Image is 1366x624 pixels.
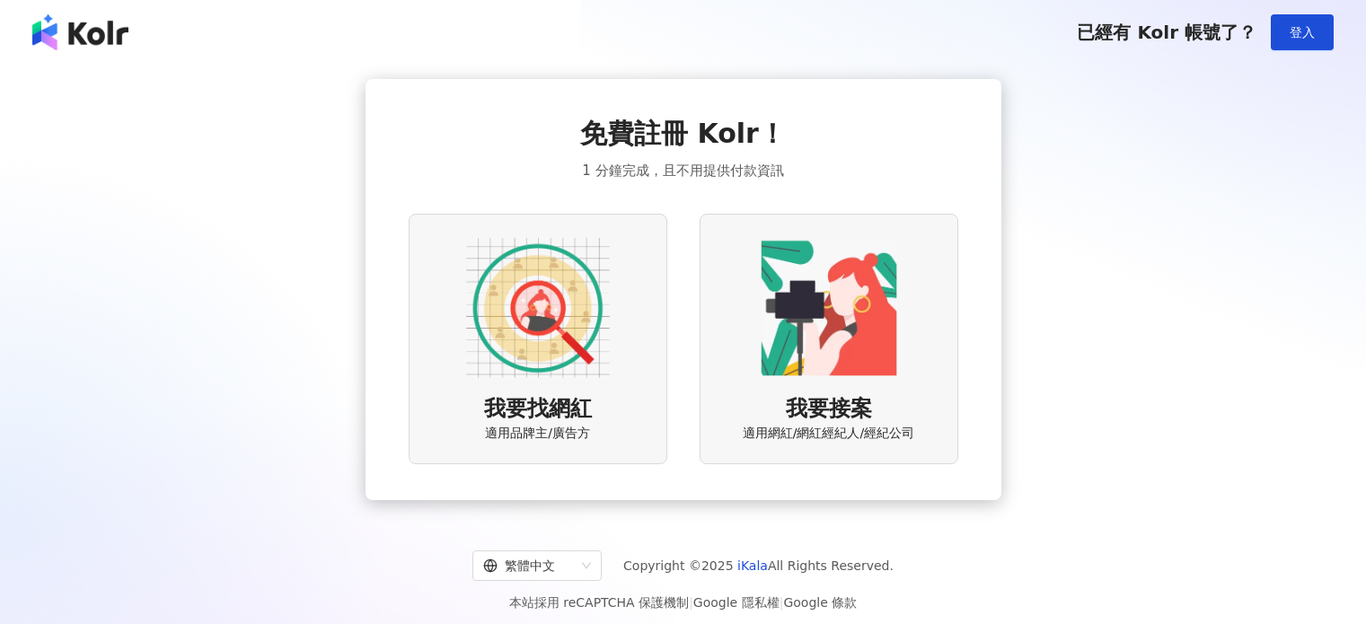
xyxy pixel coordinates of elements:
span: 我要接案 [786,394,872,425]
a: Google 條款 [783,595,857,610]
div: 繁體中文 [483,551,575,580]
img: AD identity option [466,236,610,380]
span: 適用品牌主/廣告方 [485,425,590,443]
a: Google 隱私權 [693,595,780,610]
span: | [689,595,693,610]
span: 我要找網紅 [484,394,592,425]
img: KOL identity option [757,236,901,380]
img: logo [32,14,128,50]
a: iKala [737,558,768,573]
span: 已經有 Kolr 帳號了？ [1077,22,1256,43]
span: 本站採用 reCAPTCHA 保護機制 [509,592,857,613]
span: 1 分鐘完成，且不用提供付款資訊 [582,160,783,181]
span: 登入 [1290,25,1315,40]
button: 登入 [1271,14,1334,50]
span: 適用網紅/網紅經紀人/經紀公司 [743,425,914,443]
span: Copyright © 2025 All Rights Reserved. [623,555,894,576]
span: | [780,595,784,610]
span: 免費註冊 Kolr！ [580,115,786,153]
